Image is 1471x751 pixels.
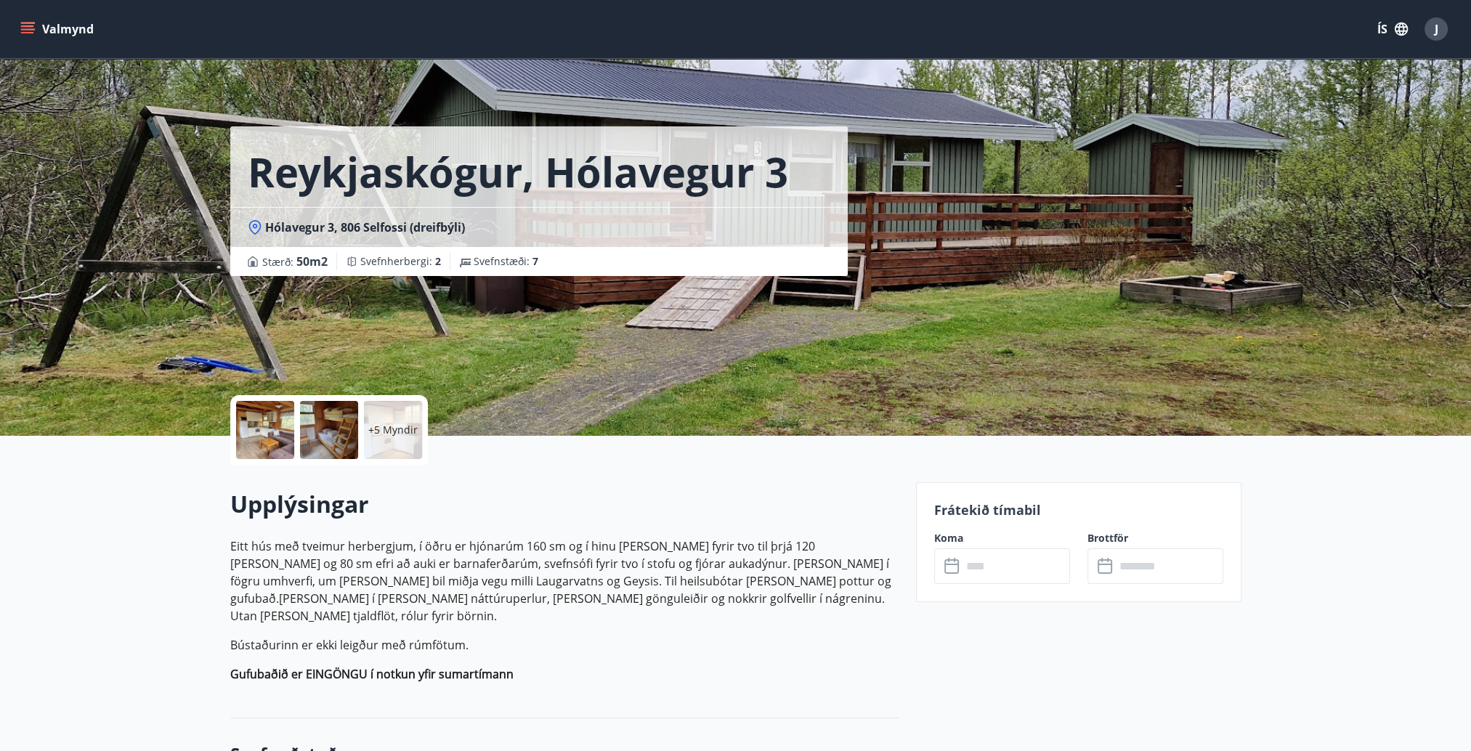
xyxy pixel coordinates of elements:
[934,500,1223,519] p: Frátekið tímabil
[230,537,899,625] p: Eitt hús með tveimur herbergjum, í öðru er hjónarúm 160 sm og í hinu [PERSON_NAME] fyrir tvo til ...
[1435,21,1438,37] span: J
[230,666,514,682] strong: Gufubaðið er EINGÖNGU í notkun yfir sumartímann
[474,254,538,269] span: Svefnstæði :
[230,488,899,520] h2: Upplýsingar
[1419,12,1454,46] button: J
[248,144,788,199] h1: Reykjaskógur, Hólavegur 3
[230,636,899,654] p: Bústaðurinn er ekki leigður með rúmfötum.
[360,254,441,269] span: Svefnherbergi :
[532,254,538,268] span: 7
[262,253,328,270] span: Stærð :
[934,531,1070,545] label: Koma
[265,219,465,235] span: Hólavegur 3, 806 Selfossi (dreifbýli)
[1087,531,1223,545] label: Brottför
[435,254,441,268] span: 2
[17,16,100,42] button: menu
[368,423,418,437] p: +5 Myndir
[1369,16,1416,42] button: ÍS
[296,253,328,269] span: 50 m2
